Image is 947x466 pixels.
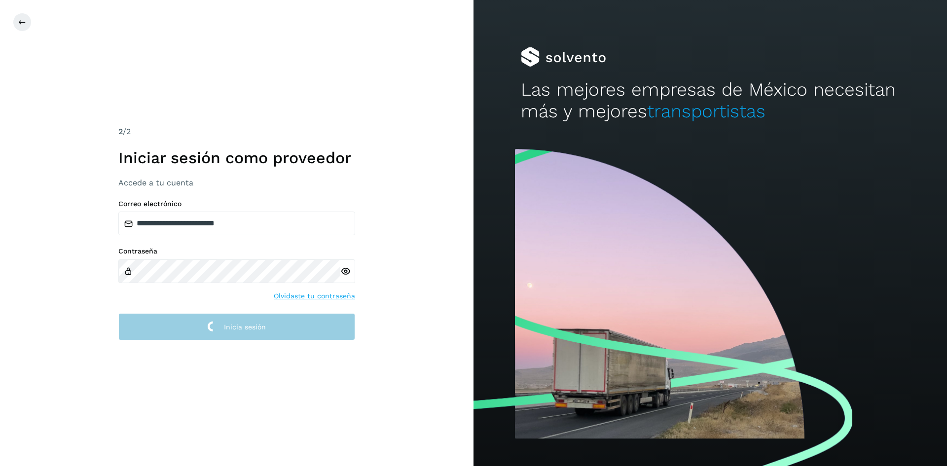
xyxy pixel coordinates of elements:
[224,323,266,330] span: Inicia sesión
[521,79,900,123] h2: Las mejores empresas de México necesitan más y mejores
[118,313,355,340] button: Inicia sesión
[118,127,123,136] span: 2
[118,200,355,208] label: Correo electrónico
[274,291,355,301] a: Olvidaste tu contraseña
[118,178,355,187] h3: Accede a tu cuenta
[118,126,355,138] div: /2
[118,247,355,255] label: Contraseña
[118,148,355,167] h1: Iniciar sesión como proveedor
[647,101,765,122] span: transportistas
